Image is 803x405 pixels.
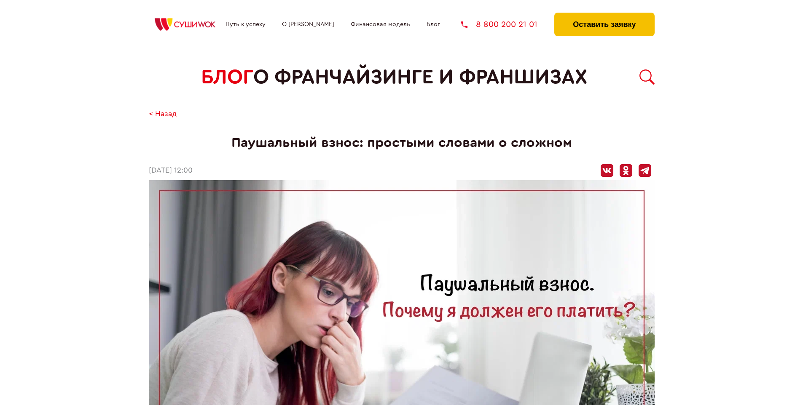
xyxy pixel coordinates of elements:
span: 8 800 200 21 01 [476,20,537,29]
a: О [PERSON_NAME] [282,21,334,28]
a: Финансовая модель [351,21,410,28]
a: Блог [427,21,440,28]
a: Путь к успеху [226,21,266,28]
button: Оставить заявку [554,13,654,36]
span: о франчайзинге и франшизах [253,66,587,89]
a: < Назад [149,110,177,119]
a: 8 800 200 21 01 [461,20,537,29]
time: [DATE] 12:00 [149,166,193,175]
span: БЛОГ [201,66,253,89]
h1: Паушальный взнос: простыми словами о сложном [149,135,655,151]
